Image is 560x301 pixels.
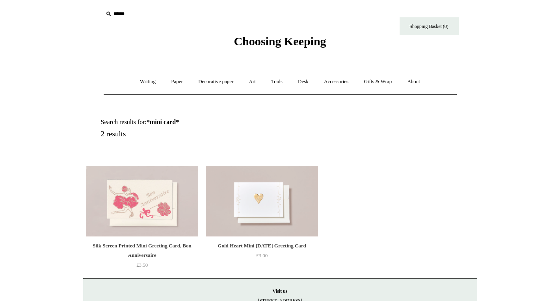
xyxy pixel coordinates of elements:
h1: Search results for: [101,118,289,126]
a: Decorative paper [191,71,240,92]
a: Desk [291,71,316,92]
span: Choosing Keeping [234,35,326,48]
img: Gold Heart Mini Valentine's Day Greeting Card [206,166,318,237]
a: Art [242,71,263,92]
a: Writing [133,71,163,92]
a: About [400,71,427,92]
a: Gold Heart Mini Valentine's Day Greeting Card Gold Heart Mini Valentine's Day Greeting Card [206,166,318,237]
span: £3.00 [256,253,268,258]
a: Silk Screen Printed Mini Greeting Card, Bon Anniversaire Silk Screen Printed Mini Greeting Card, ... [86,166,198,237]
img: Silk Screen Printed Mini Greeting Card, Bon Anniversaire [86,166,198,237]
div: Gold Heart Mini [DATE] Greeting Card [208,241,316,251]
a: Shopping Basket (0) [400,17,459,35]
a: Gold Heart Mini [DATE] Greeting Card £3.00 [206,241,318,273]
strong: Visit us [273,288,288,294]
a: Silk Screen Printed Mini Greeting Card, Bon Anniversaire £3.50 [86,241,198,273]
span: £3.50 [136,262,148,268]
a: Choosing Keeping [234,41,326,46]
a: Gifts & Wrap [357,71,399,92]
a: Paper [164,71,190,92]
h5: 2 results [101,130,289,139]
a: Accessories [317,71,355,92]
strong: *mini card* [147,119,179,125]
a: Tools [264,71,290,92]
div: Silk Screen Printed Mini Greeting Card, Bon Anniversaire [88,241,196,260]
